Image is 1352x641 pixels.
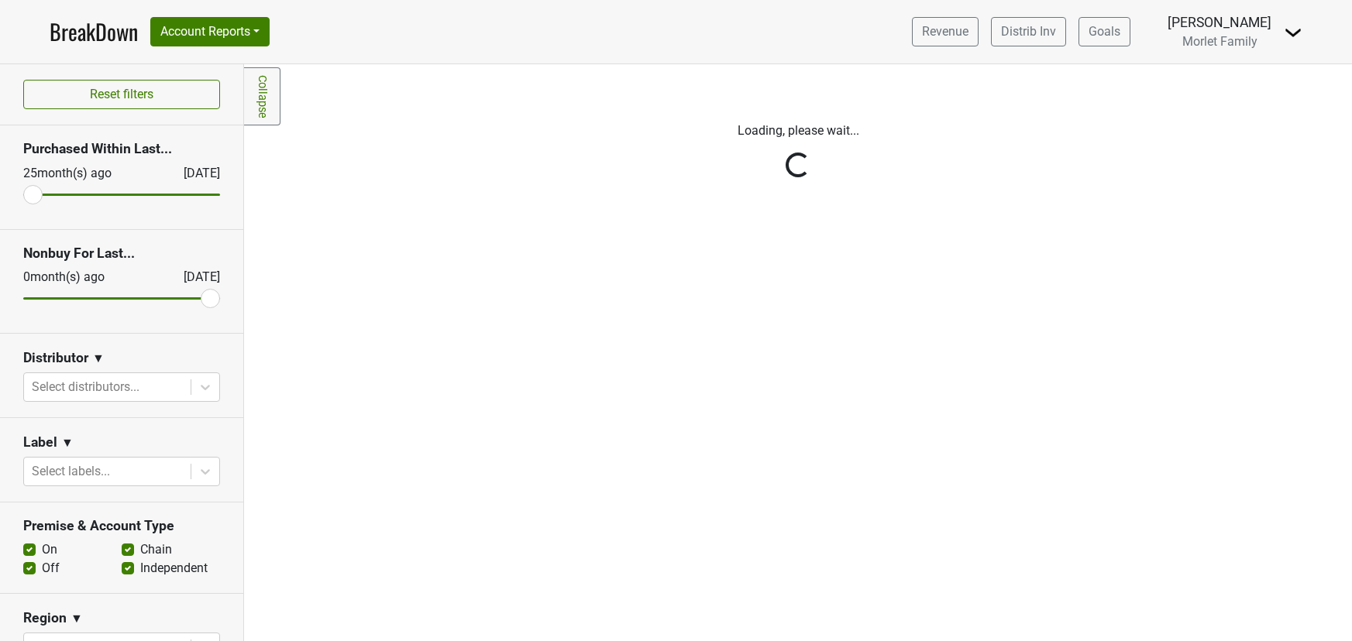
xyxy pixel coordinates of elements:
[368,122,1228,140] p: Loading, please wait...
[50,15,138,48] a: BreakDown
[1168,12,1271,33] div: [PERSON_NAME]
[912,17,979,46] a: Revenue
[1284,23,1302,42] img: Dropdown Menu
[1182,34,1257,49] span: Morlet Family
[1079,17,1130,46] a: Goals
[244,67,280,125] a: Collapse
[150,17,270,46] button: Account Reports
[991,17,1066,46] a: Distrib Inv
